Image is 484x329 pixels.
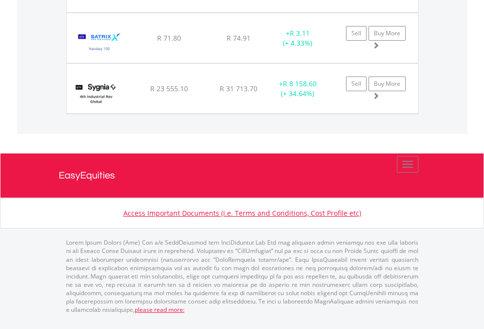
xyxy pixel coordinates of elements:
p: Lorem Ipsum Dolors (Ame) Con a/e SeddOeiusmod tem InciDiduntut Lab Etd mag aliquaen admin veniamq... [66,238,418,314]
div: + (+ 34.64%) [267,79,328,99]
div: + (+ 4.33%) [267,28,328,48]
span: R 23 555.10 [150,84,188,93]
a: Buy More [369,76,406,91]
a: Access Important Documents (i.e. Terms and Conditions, Cost Profile etc) [123,208,361,218]
span: R 3.11 [290,28,310,38]
a: please read more: [135,305,184,314]
span: R 31 713.70 [220,84,257,93]
a: Sell [346,76,367,91]
span: R 8 158.60 [283,79,317,88]
span: R 74.91 [227,33,251,43]
span: R 71.80 [157,33,181,43]
img: TFSA.SYG4IR.png [71,76,121,111]
a: EasyEquities [59,153,426,198]
a: Sell [346,26,367,41]
a: Buy More [369,26,406,41]
img: TFSA.STXNDQ.png [71,25,128,60]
